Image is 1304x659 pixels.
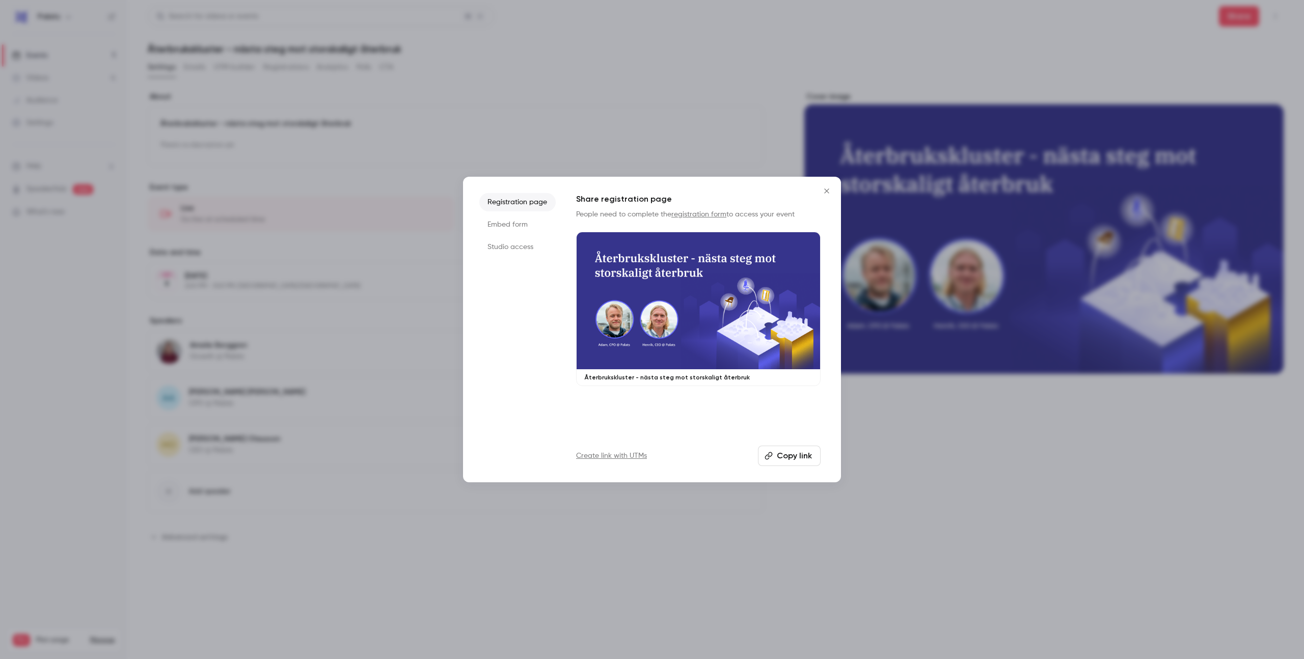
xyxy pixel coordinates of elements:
[576,451,647,461] a: Create link with UTMs
[479,238,556,256] li: Studio access
[576,193,821,205] h1: Share registration page
[817,181,837,201] button: Close
[671,211,726,218] a: registration form
[479,193,556,211] li: Registration page
[576,209,821,219] p: People need to complete the to access your event
[585,373,812,381] p: Återbrukskluster - nästa steg mot storskaligt återbruk
[576,232,821,386] a: Återbrukskluster - nästa steg mot storskaligt återbruk
[479,215,556,234] li: Embed form
[758,446,821,466] button: Copy link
